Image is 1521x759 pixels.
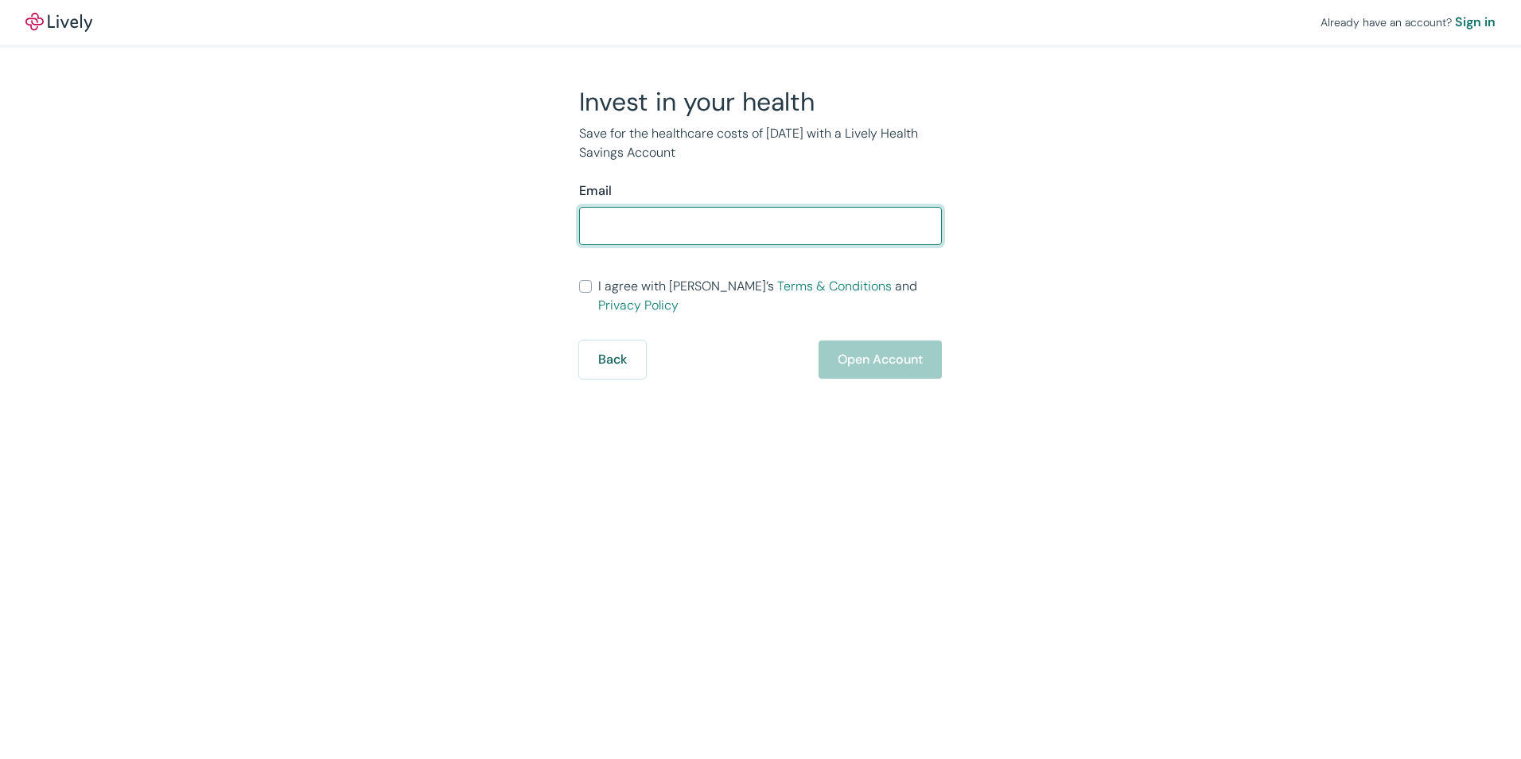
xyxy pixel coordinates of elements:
[579,341,646,379] button: Back
[579,181,612,200] label: Email
[25,13,92,32] a: LivelyLively
[598,277,942,315] span: I agree with [PERSON_NAME]’s and
[579,86,942,118] h2: Invest in your health
[579,124,942,162] p: Save for the healthcare costs of [DATE] with a Lively Health Savings Account
[1455,13,1496,32] a: Sign in
[25,13,92,32] img: Lively
[1321,13,1496,32] div: Already have an account?
[598,297,679,313] a: Privacy Policy
[777,278,892,294] a: Terms & Conditions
